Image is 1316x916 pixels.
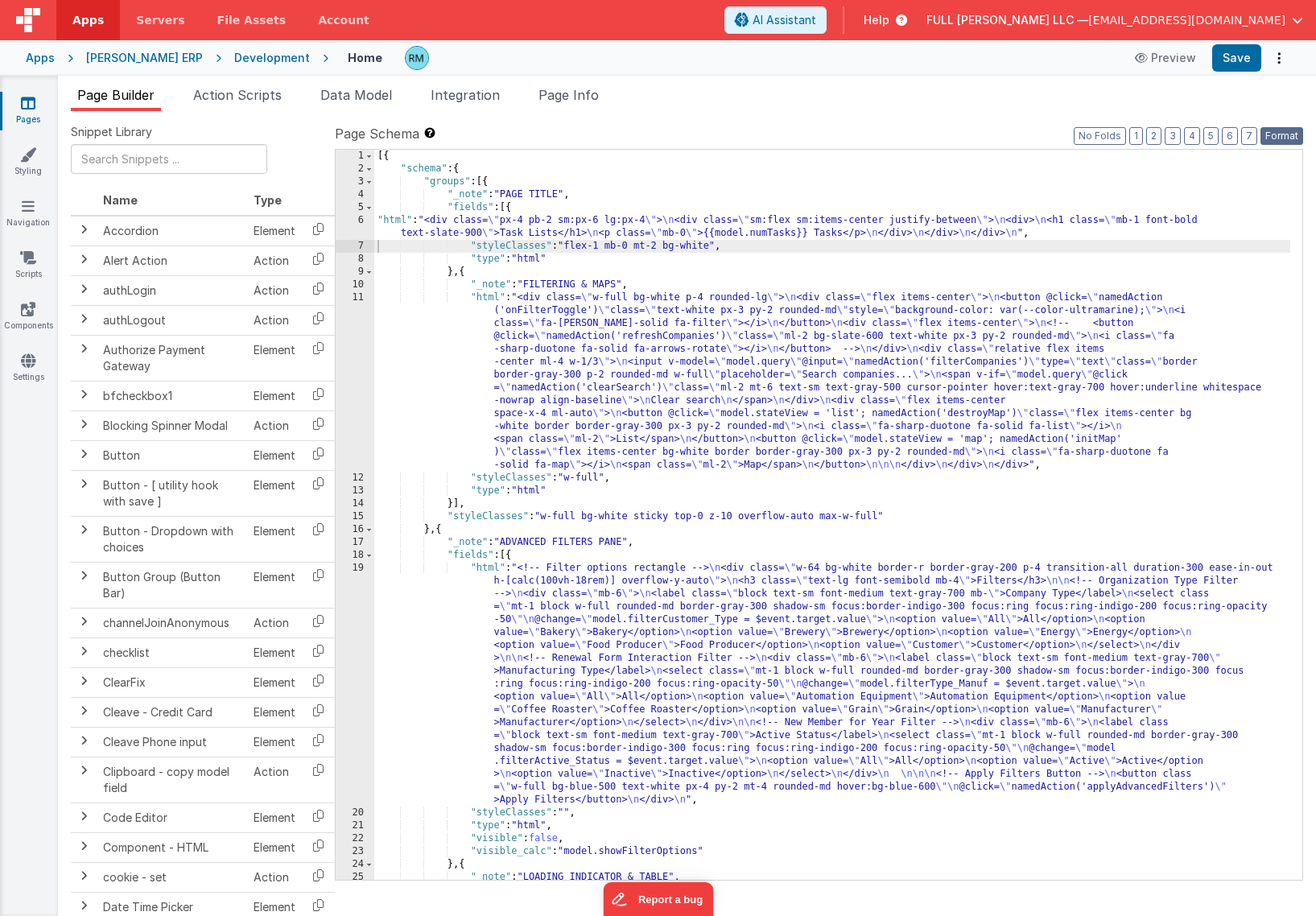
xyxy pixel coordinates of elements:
[336,201,374,214] div: 5
[97,667,247,697] td: ClearFix
[335,124,419,143] span: Page Schema
[234,50,310,66] div: Development
[336,150,374,163] div: 1
[1088,12,1285,28] span: [EMAIL_ADDRESS][DOMAIN_NAME]
[247,440,302,470] td: Element
[103,193,138,207] span: Name
[97,246,247,275] td: Alert Action
[336,536,374,549] div: 17
[97,275,247,305] td: authLogin
[753,12,816,28] span: AI Assistant
[247,516,302,562] td: Element
[254,193,282,207] span: Type
[336,214,374,240] div: 6
[336,871,374,884] div: 25
[97,516,247,562] td: Button - Dropdown with choices
[1184,127,1200,145] button: 4
[247,411,302,440] td: Action
[724,6,827,34] button: AI Assistant
[336,175,374,188] div: 3
[97,440,247,470] td: Button
[26,50,55,66] div: Apps
[247,216,302,246] td: Element
[1260,127,1303,145] button: Format
[336,163,374,175] div: 2
[247,470,302,516] td: Element
[1268,47,1290,69] button: Options
[247,832,302,862] td: Element
[247,381,302,411] td: Element
[926,12,1088,28] span: FULL [PERSON_NAME] LLC —
[97,727,247,757] td: Cleave Phone input
[97,411,247,440] td: Blocking Spinner Modal
[97,803,247,832] td: Code Editor
[336,485,374,497] div: 13
[1074,127,1126,145] button: No Folds
[1222,127,1238,145] button: 6
[1212,44,1261,72] button: Save
[136,12,184,28] span: Servers
[247,562,302,608] td: Element
[1241,127,1257,145] button: 7
[336,279,374,291] div: 10
[72,12,104,28] span: Apps
[336,472,374,485] div: 12
[97,381,247,411] td: bfcheckbox1
[97,335,247,381] td: Authorize Payment Gateway
[1146,127,1161,145] button: 2
[348,52,382,64] h4: Home
[336,819,374,832] div: 21
[97,562,247,608] td: Button Group (Button Bar)
[247,862,302,892] td: Action
[97,637,247,667] td: checklist
[97,216,247,246] td: Accordion
[603,882,713,916] iframe: Marker.io feedback button
[336,845,374,858] div: 23
[97,608,247,637] td: channelJoinAnonymous
[1129,127,1143,145] button: 1
[97,832,247,862] td: Component - HTML
[247,335,302,381] td: Element
[97,470,247,516] td: Button - [ utility hook with save ]
[538,87,599,103] span: Page Info
[247,637,302,667] td: Element
[247,727,302,757] td: Element
[1165,127,1181,145] button: 3
[864,12,889,28] span: Help
[336,240,374,253] div: 7
[97,757,247,803] td: Clipboard - copy model field
[193,87,282,103] span: Action Scripts
[86,50,203,66] div: [PERSON_NAME] ERP
[247,608,302,637] td: Action
[77,87,155,103] span: Page Builder
[1203,127,1219,145] button: 5
[431,87,500,103] span: Integration
[926,12,1303,28] button: FULL [PERSON_NAME] LLC — [EMAIL_ADDRESS][DOMAIN_NAME]
[320,87,392,103] span: Data Model
[71,144,267,174] input: Search Snippets ...
[71,124,152,140] span: Snippet Library
[97,305,247,335] td: authLogout
[336,523,374,536] div: 16
[336,188,374,201] div: 4
[247,757,302,803] td: Action
[247,246,302,275] td: Action
[1125,45,1206,71] button: Preview
[247,667,302,697] td: Element
[247,697,302,727] td: Element
[336,291,374,472] div: 11
[247,275,302,305] td: Action
[217,12,287,28] span: File Assets
[247,803,302,832] td: Element
[406,47,428,69] img: b13c88abc1fc393ceceb84a58fc04ef4
[336,253,374,266] div: 8
[336,562,374,807] div: 19
[336,832,374,845] div: 22
[247,305,302,335] td: Action
[336,807,374,819] div: 20
[336,510,374,523] div: 15
[97,862,247,892] td: cookie - set
[336,549,374,562] div: 18
[336,266,374,279] div: 9
[97,697,247,727] td: Cleave - Credit Card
